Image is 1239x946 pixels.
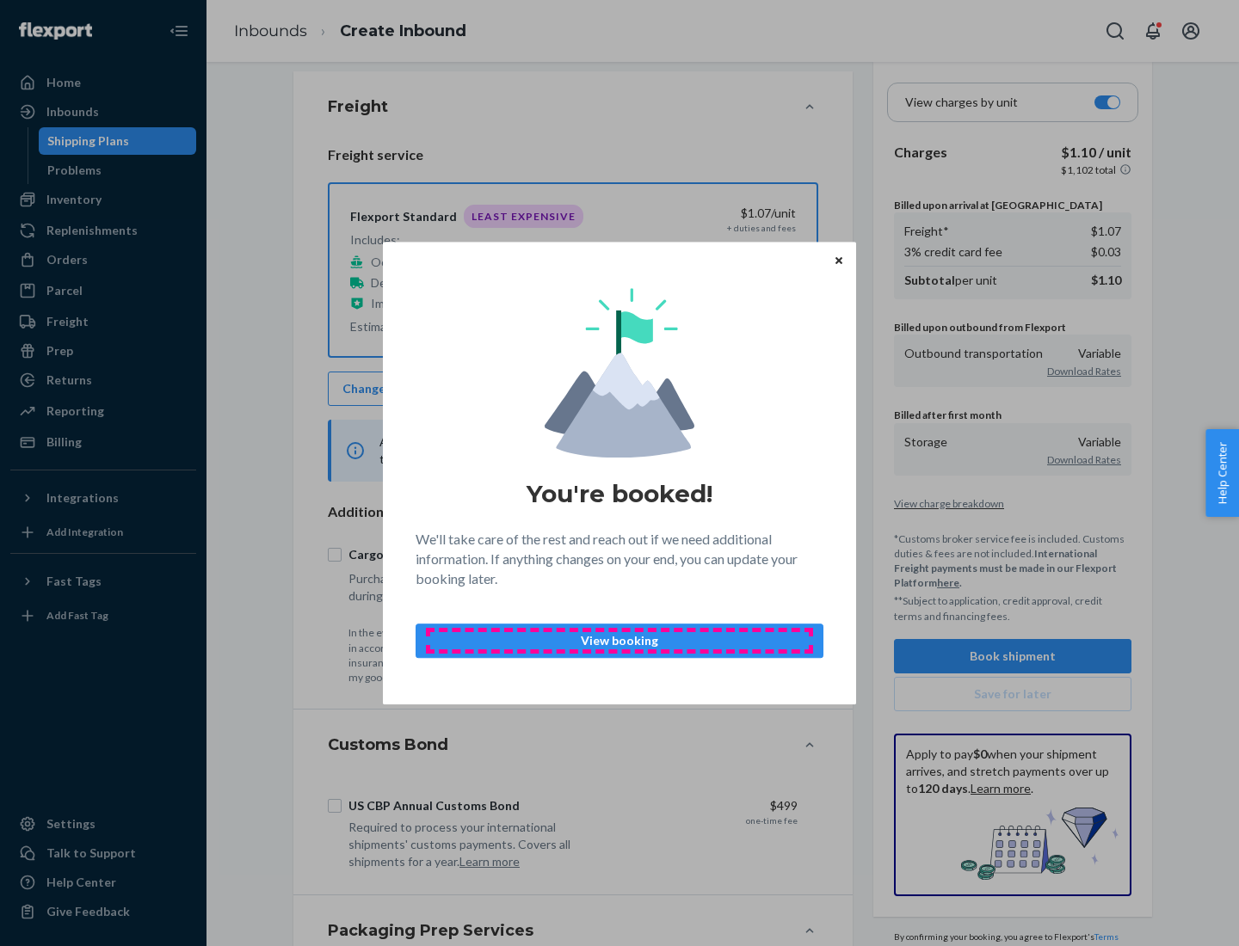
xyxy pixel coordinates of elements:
p: We'll take care of the rest and reach out if we need additional information. If anything changes ... [416,530,823,589]
h1: You're booked! [527,478,712,509]
img: svg+xml,%3Csvg%20viewBox%3D%220%200%20174%20197%22%20fill%3D%22none%22%20xmlns%3D%22http%3A%2F%2F... [545,288,694,458]
p: View booking [430,632,809,649]
button: View booking [416,623,823,658]
button: Close [830,250,848,269]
